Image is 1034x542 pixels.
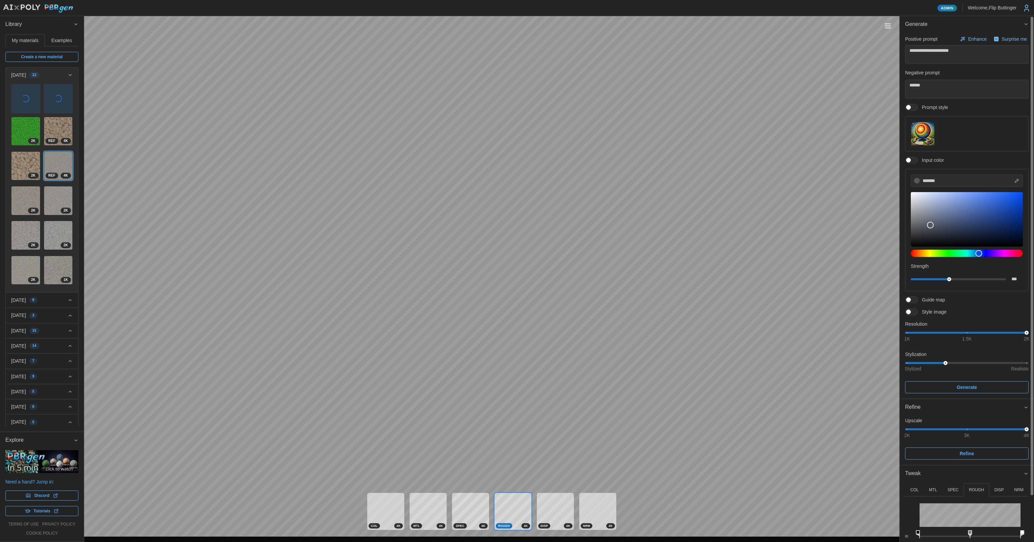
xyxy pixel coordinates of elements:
[905,16,1024,33] span: Generate
[31,138,35,144] span: 2 K
[905,534,914,539] p: in
[5,16,73,33] span: Library
[44,256,73,285] img: wrVqLlg1lbVduYD5UFKh
[42,521,75,527] a: privacy policy
[900,16,1034,33] button: Generate
[11,256,40,285] a: se0vHx8M1Yh4HtKhcX0D2K
[34,506,50,516] span: Tutorials
[5,506,78,516] a: Tutorials
[6,308,78,323] button: [DATE]3
[960,448,974,459] span: Refine
[941,5,953,11] span: Admin
[11,117,40,146] img: kTy90mGmgqzYuix2D8ba
[968,36,988,42] p: Enhance
[6,82,78,292] div: [DATE]12
[31,277,35,283] span: 2 K
[31,243,35,248] span: 2 K
[905,447,1029,460] button: Refine
[905,403,1024,411] div: Refine
[918,309,946,315] span: Style image
[929,487,937,493] p: MTL
[11,403,26,410] p: [DATE]
[32,374,34,379] span: 9
[883,21,893,31] button: Toggle viewport controls
[64,173,68,178] span: 4 K
[905,417,1029,424] p: Upscale
[64,208,68,213] span: 2 K
[44,117,73,146] img: K910bFHBOE4UJvC5Dj8z
[905,351,1029,358] p: Stylization
[44,152,73,180] img: dynVx547Re5pG9j4skuv
[32,343,36,349] span: 14
[481,523,485,528] span: 4 K
[6,338,78,353] button: [DATE]14
[32,297,34,303] span: 8
[11,186,40,215] a: SPAxP1V5z1iPuFzW1bgB2K
[44,151,73,181] a: dynVx547Re5pG9j4skuv4KREF
[609,523,613,528] span: 4 K
[44,117,73,146] a: K910bFHBOE4UJvC5Dj8z4KREF
[6,323,78,338] button: [DATE]15
[11,373,26,380] p: [DATE]
[957,382,977,393] span: Generate
[524,523,528,528] span: 4 K
[5,450,78,473] img: PBRgen explained in 5 minutes
[371,523,378,528] span: COL
[6,354,78,368] button: [DATE]7
[6,293,78,308] button: [DATE]8
[918,104,948,111] span: Prompt style
[11,221,40,250] a: kIKwcbBQitk4gduVaFKK2K
[905,36,937,42] p: Positive prompt
[958,34,988,44] button: Enhance
[26,531,58,536] a: cookie policy
[48,138,56,144] span: REF
[32,328,36,333] span: 15
[994,487,1004,493] p: DISP
[44,221,73,250] img: 04QyqzGXkCG0qZ7W8nrx
[31,173,35,178] span: 2 K
[32,420,34,425] span: 5
[918,296,945,303] span: Guide map
[6,414,78,429] button: [DATE]5
[397,523,401,528] span: 4 K
[947,487,959,493] p: SPEC
[439,523,443,528] span: 4 K
[32,313,34,318] span: 3
[11,358,26,364] p: [DATE]
[11,388,26,395] p: [DATE]
[11,72,26,78] p: [DATE]
[44,186,73,215] img: 7UlrXpjzfDjiUgBdiqqh
[6,369,78,384] button: [DATE]9
[992,34,1029,44] button: Surprise me
[12,38,38,43] span: My materials
[21,52,63,62] span: Create a new material
[6,68,78,82] button: [DATE]12
[48,173,56,178] span: REF
[64,277,68,283] span: 1 K
[905,321,1029,327] p: Resolution
[32,389,34,394] span: 5
[968,4,1016,11] p: Welcome, Flip Buttinger
[905,465,1024,482] span: Tweak
[32,404,34,409] span: 6
[3,4,73,13] img: AIxPoly PBRgen
[911,263,1023,269] p: Strength
[6,399,78,414] button: [DATE]6
[583,523,590,528] span: NRM
[918,157,944,164] span: Input color
[911,122,934,145] img: Prompt style
[11,152,40,180] img: RvFRFoGilhkg4LHqNjP6
[905,69,1029,76] p: Negative prompt
[1014,487,1023,493] p: NRM
[31,208,35,213] span: 2 K
[5,478,78,485] p: Need a hand? Jump in:
[32,72,36,78] span: 12
[51,38,72,43] span: Examples
[900,465,1034,482] button: Tweak
[541,523,548,528] span: DISP
[5,491,78,501] a: Discord
[900,399,1034,415] button: Refine
[566,523,570,528] span: 4 K
[44,221,73,250] a: 04QyqzGXkCG0qZ7W8nrx2K
[34,491,49,500] span: Discord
